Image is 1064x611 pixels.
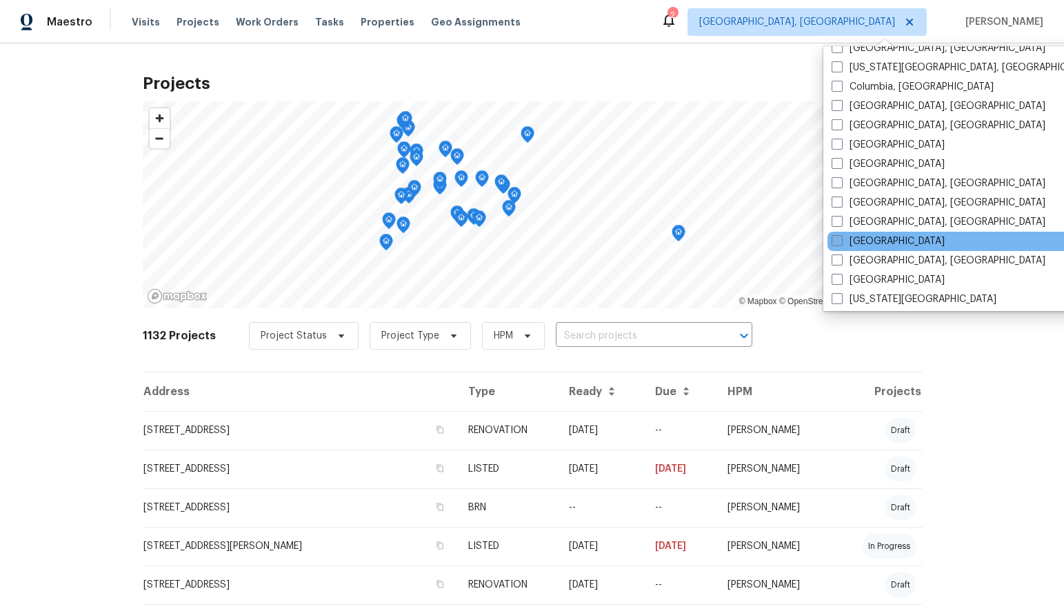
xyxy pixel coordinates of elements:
td: BRN [457,488,558,527]
td: [DATE] [558,450,645,488]
div: Map marker [508,187,521,208]
th: Projects [833,372,921,411]
a: Mapbox homepage [147,288,208,304]
div: Map marker [379,234,393,255]
label: [GEOGRAPHIC_DATA] [832,138,945,152]
div: Map marker [454,170,468,192]
span: Tasks [315,17,344,27]
th: Address [143,372,457,411]
td: [DATE] [644,450,716,488]
span: Project Type [381,329,439,343]
div: Map marker [450,206,464,227]
td: [STREET_ADDRESS] [143,450,457,488]
td: RENOVATION [457,565,558,604]
label: Columbia, [GEOGRAPHIC_DATA] [832,80,994,94]
div: Map marker [382,212,396,234]
button: Copy Address [434,462,446,474]
th: Type [457,372,558,411]
div: Map marker [408,180,421,201]
label: [GEOGRAPHIC_DATA], [GEOGRAPHIC_DATA] [832,196,1045,210]
div: Map marker [397,141,411,163]
label: [GEOGRAPHIC_DATA], [GEOGRAPHIC_DATA] [832,99,1045,113]
label: [GEOGRAPHIC_DATA], [GEOGRAPHIC_DATA] [832,215,1045,229]
div: draft [885,572,916,597]
td: Resale COE 2025-07-26T00:00:00.000Z [644,488,716,527]
div: in progress [863,534,916,559]
div: Map marker [390,126,403,148]
label: [GEOGRAPHIC_DATA] [832,273,945,287]
td: RENOVATION [457,411,558,450]
div: draft [885,457,916,481]
td: LISTED [457,450,558,488]
div: Map marker [454,210,468,232]
td: [STREET_ADDRESS] [143,488,457,527]
td: -- [558,488,645,527]
canvas: Map [143,101,922,308]
th: Due [644,372,716,411]
div: Map marker [410,143,423,165]
td: [PERSON_NAME] [716,450,833,488]
div: 2 [667,8,677,22]
div: Map marker [399,111,412,132]
label: [GEOGRAPHIC_DATA], [GEOGRAPHIC_DATA] [832,41,1045,55]
button: Open [734,326,754,345]
td: LISTED [457,527,558,565]
div: Map marker [521,126,534,148]
td: -- [644,411,716,450]
div: Map marker [394,188,408,209]
div: Map marker [494,174,508,196]
input: Search projects [556,325,714,347]
th: HPM [716,372,833,411]
th: Ready [558,372,645,411]
div: Map marker [401,120,415,141]
span: Properties [361,15,414,29]
label: [GEOGRAPHIC_DATA], [GEOGRAPHIC_DATA] [832,254,1045,268]
span: [PERSON_NAME] [960,15,1043,29]
a: OpenStreetMap [779,297,846,306]
button: Copy Address [434,578,446,590]
span: [GEOGRAPHIC_DATA], [GEOGRAPHIC_DATA] [699,15,895,29]
div: Map marker [397,113,410,134]
h2: Projects [143,77,922,90]
td: [STREET_ADDRESS] [143,411,457,450]
div: Map marker [472,210,486,232]
div: Map marker [397,217,410,238]
div: Map marker [672,225,685,246]
h2: 1132 Projects [143,329,216,343]
button: Zoom in [150,108,170,128]
button: Copy Address [434,539,446,552]
span: Project Status [261,329,327,343]
div: draft [885,418,916,443]
a: Mapbox [739,297,777,306]
button: Copy Address [434,501,446,513]
label: [GEOGRAPHIC_DATA], [GEOGRAPHIC_DATA] [832,177,1045,190]
span: HPM [494,329,513,343]
td: -- [644,565,716,604]
button: Copy Address [434,423,446,436]
div: Map marker [410,150,423,171]
button: Zoom out [150,128,170,148]
td: Acq COE 2025-10-01T00:00:00.000Z [558,565,645,604]
label: [GEOGRAPHIC_DATA] [832,157,945,171]
label: [GEOGRAPHIC_DATA] [832,234,945,248]
span: Work Orders [236,15,299,29]
div: Map marker [467,208,481,230]
td: [PERSON_NAME] [716,527,833,565]
label: [GEOGRAPHIC_DATA], [GEOGRAPHIC_DATA] [832,119,1045,132]
div: draft [885,495,916,520]
div: Map marker [433,172,447,193]
td: [STREET_ADDRESS][PERSON_NAME] [143,527,457,565]
div: Map marker [396,157,410,179]
span: Visits [132,15,160,29]
label: [US_STATE][GEOGRAPHIC_DATA] [832,292,996,306]
div: Map marker [475,170,489,192]
td: Acq COE 2025-10-03T00:00:00.000Z [558,411,645,450]
td: [DATE] [644,527,716,565]
span: Projects [177,15,219,29]
div: Map marker [439,141,452,162]
div: Map marker [496,177,510,199]
span: Maestro [47,15,92,29]
div: Map marker [402,187,416,208]
span: Geo Assignments [431,15,521,29]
